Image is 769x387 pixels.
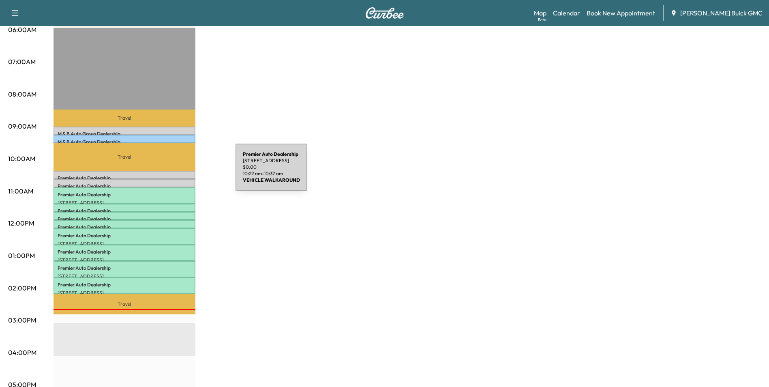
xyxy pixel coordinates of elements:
p: 03:00PM [8,315,36,325]
p: Premier Auto Dealership [58,208,191,214]
p: Travel [54,143,195,171]
p: 11:00AM [8,186,33,196]
p: 04:00PM [8,348,36,357]
p: 06:00AM [8,25,36,34]
p: Premier Auto Dealership [58,282,191,288]
p: Premier Auto Dealership [58,265,191,271]
p: [STREET_ADDRESS] [58,241,191,247]
p: [STREET_ADDRESS] [58,290,191,296]
p: 02:00PM [8,283,36,293]
a: MapBeta [534,8,546,18]
p: 01:00PM [8,251,35,260]
p: Travel [54,294,195,314]
p: [STREET_ADDRESS] [58,273,191,279]
p: Premier Auto Dealership [58,216,191,222]
p: Travel [54,110,195,127]
p: Premier Auto Dealership [58,232,191,239]
p: Premier Auto Dealership [58,175,191,181]
p: 08:00AM [8,89,36,99]
p: Premier Auto Dealership [58,191,191,198]
span: [PERSON_NAME] Buick GMC [680,8,763,18]
p: Premier Auto Dealership [58,183,191,189]
p: [STREET_ADDRESS] [58,257,191,263]
div: Beta [538,17,546,23]
p: Premier Auto Dealership [58,249,191,255]
a: Calendar [553,8,580,18]
p: 07:00AM [8,57,36,67]
p: Premier Auto Dealership [58,224,191,230]
img: Curbee Logo [365,7,404,19]
p: M & B Auto Group Dealership [58,131,191,137]
p: [STREET_ADDRESS] [58,200,191,206]
p: 09:00AM [8,121,36,131]
p: 12:00PM [8,218,34,228]
p: 10:00AM [8,154,35,163]
a: Book New Appointment [587,8,655,18]
p: M & B Auto Group Dealership [58,139,191,145]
